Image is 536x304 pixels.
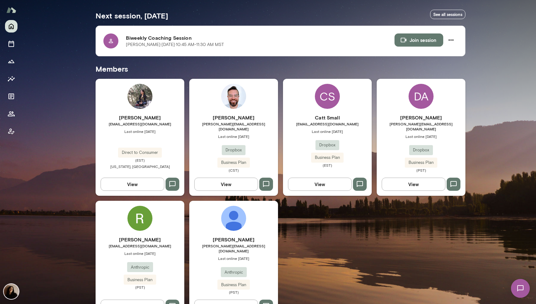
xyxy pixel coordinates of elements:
button: Growth Plan [5,55,17,68]
h5: Next session, [DATE] [96,11,168,21]
span: [US_STATE], [GEOGRAPHIC_DATA] [110,164,170,169]
div: CS [315,84,340,109]
span: Business Plan [311,155,344,161]
span: [PERSON_NAME][EMAIL_ADDRESS][DOMAIN_NAME] [377,121,465,131]
span: Business Plan [217,160,250,166]
img: Ryn Linthicum [127,206,152,231]
button: Home [5,20,17,33]
span: (PST) [96,285,184,290]
span: Anthropic [127,264,153,271]
span: Last online [DATE] [189,134,278,139]
button: View [382,178,445,191]
span: Last online [DATE] [283,129,372,134]
button: Client app [5,125,17,138]
button: View [194,178,258,191]
span: (CST) [189,168,278,173]
span: Dropbox [315,142,339,148]
span: (EST) [283,163,372,168]
span: Dropbox [222,147,246,153]
div: DA [409,84,434,109]
button: Join session [395,33,443,47]
img: Jenesis M Gallego [127,84,152,109]
button: View [288,178,352,191]
button: Sessions [5,38,17,50]
span: Last online [DATE] [189,256,278,261]
span: (PST) [189,290,278,295]
button: Documents [5,90,17,103]
h6: [PERSON_NAME] [96,114,184,121]
span: [PERSON_NAME][EMAIL_ADDRESS][DOMAIN_NAME] [189,243,278,253]
span: [EMAIL_ADDRESS][DOMAIN_NAME] [283,121,372,126]
span: Last online [DATE] [377,134,465,139]
span: [EMAIL_ADDRESS][DOMAIN_NAME] [96,121,184,126]
h5: Members [96,64,465,74]
h6: Catt Small [283,114,372,121]
img: Rebecca Raible [221,206,246,231]
h6: [PERSON_NAME] [189,236,278,243]
button: Members [5,108,17,120]
span: (EST) [96,158,184,163]
span: Business Plan [124,277,156,283]
span: Direct to Consumer [118,149,162,156]
span: [EMAIL_ADDRESS][DOMAIN_NAME] [96,243,184,248]
span: [PERSON_NAME][EMAIL_ADDRESS][DOMAIN_NAME] [189,121,278,131]
button: View [101,178,164,191]
span: Business Plan [217,282,250,288]
img: Fiona Nodar [4,284,19,299]
span: (PST) [377,168,465,173]
p: [PERSON_NAME] · [DATE] · 10:45 AM-11:30 AM MST [126,42,224,48]
span: Dropbox [409,147,433,153]
span: Last online [DATE] [96,251,184,256]
span: Last online [DATE] [96,129,184,134]
h6: [PERSON_NAME] [377,114,465,121]
h6: [PERSON_NAME] [96,236,184,243]
h6: Biweekly Coaching Session [126,34,395,42]
img: Chris Meeks [221,84,246,109]
img: Mento [6,4,16,16]
span: Business Plan [405,160,437,166]
a: See all sessions [430,10,465,19]
h6: [PERSON_NAME] [189,114,278,121]
button: Insights [5,73,17,85]
span: Anthropic [221,269,247,276]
